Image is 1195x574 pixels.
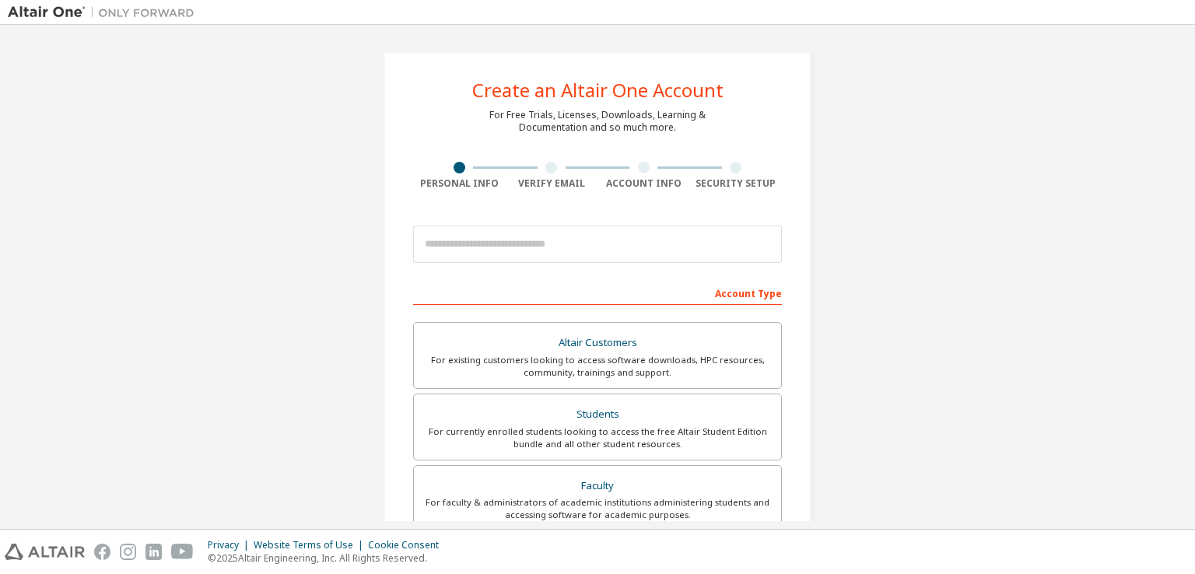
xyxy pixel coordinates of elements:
[423,332,772,354] div: Altair Customers
[423,354,772,379] div: For existing customers looking to access software downloads, HPC resources, community, trainings ...
[120,544,136,560] img: instagram.svg
[5,544,85,560] img: altair_logo.svg
[506,177,598,190] div: Verify Email
[208,551,448,565] p: © 2025 Altair Engineering, Inc. All Rights Reserved.
[145,544,162,560] img: linkedin.svg
[208,539,254,551] div: Privacy
[423,425,772,450] div: For currently enrolled students looking to access the free Altair Student Edition bundle and all ...
[489,109,706,134] div: For Free Trials, Licenses, Downloads, Learning & Documentation and so much more.
[423,404,772,425] div: Students
[94,544,110,560] img: facebook.svg
[423,496,772,521] div: For faculty & administrators of academic institutions administering students and accessing softwa...
[472,81,724,100] div: Create an Altair One Account
[597,177,690,190] div: Account Info
[413,280,782,305] div: Account Type
[423,475,772,497] div: Faculty
[171,544,194,560] img: youtube.svg
[8,5,202,20] img: Altair One
[368,539,448,551] div: Cookie Consent
[690,177,783,190] div: Security Setup
[413,177,506,190] div: Personal Info
[254,539,368,551] div: Website Terms of Use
